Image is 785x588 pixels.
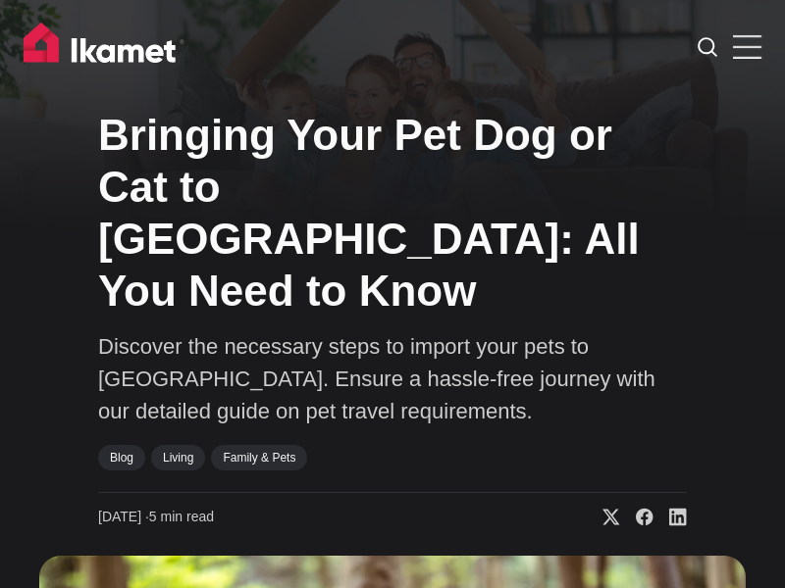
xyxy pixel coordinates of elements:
h1: Bringing Your Pet Dog or Cat to [GEOGRAPHIC_DATA]: All You Need to Know [98,110,687,317]
a: Living [151,445,205,470]
a: Blog [98,445,145,470]
img: Ikamet home [24,23,184,72]
time: 5 min read [98,508,214,527]
p: Discover the necessary steps to import your pets to [GEOGRAPHIC_DATA]. Ensure a hassle-free journ... [98,330,687,427]
a: Share on Facebook [620,508,654,527]
a: Share on X [587,508,620,527]
a: Share on Linkedin [654,508,687,527]
span: [DATE] ∙ [98,509,149,524]
a: Family & Pets [211,445,307,470]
